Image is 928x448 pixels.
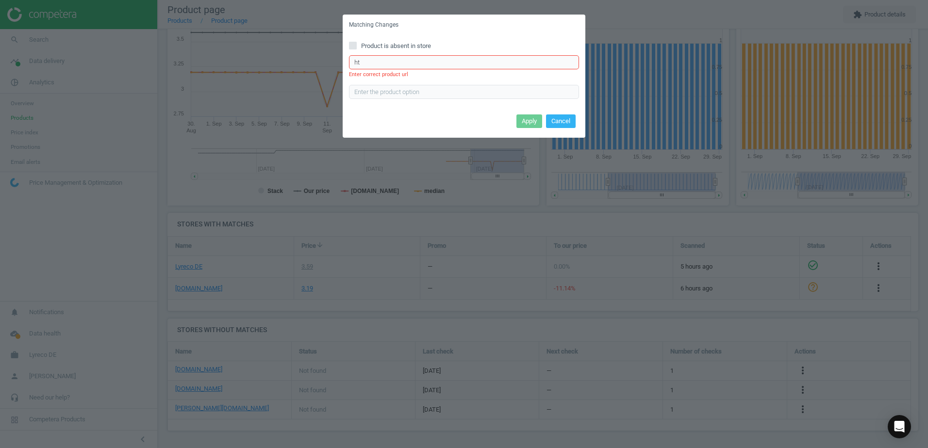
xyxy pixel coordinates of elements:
[546,114,576,128] button: Cancel
[516,114,542,128] button: Apply
[888,415,911,438] div: Open Intercom Messenger
[349,55,579,70] input: Enter correct product URL
[349,21,398,29] h5: Matching Changes
[349,71,579,78] div: Enter correct product url
[349,85,579,99] input: Enter the product option
[359,42,433,50] span: Product is absent in store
